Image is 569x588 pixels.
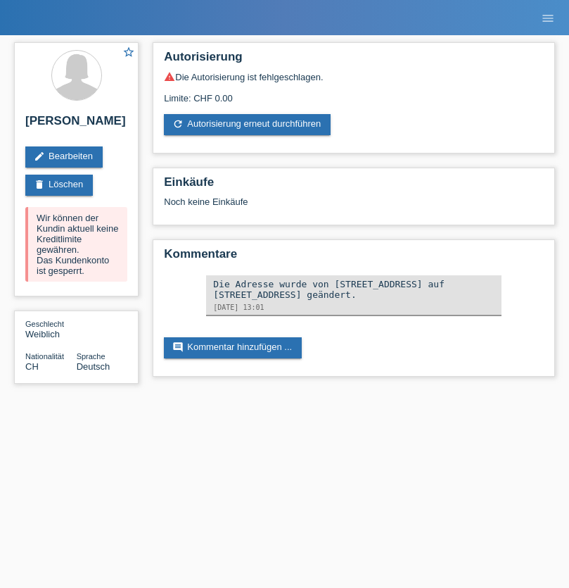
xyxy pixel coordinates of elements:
div: Noch keine Einkäufe [164,196,544,218]
a: refreshAutorisierung erneut durchführen [164,114,331,135]
span: Nationalität [25,352,64,361]
a: commentKommentar hinzufügen ... [164,337,302,358]
div: Die Adresse wurde von [STREET_ADDRESS] auf [STREET_ADDRESS] geändert. [213,279,494,300]
i: refresh [172,118,184,130]
a: menu [534,13,562,22]
h2: [PERSON_NAME] [25,114,127,135]
i: comment [172,342,184,353]
a: deleteLöschen [25,175,93,196]
a: editBearbeiten [25,146,103,168]
a: star_border [122,46,135,61]
i: delete [34,179,45,190]
i: warning [164,71,175,82]
h2: Kommentare [164,247,544,268]
span: Geschlecht [25,320,64,328]
div: [DATE] 13:01 [213,304,494,311]
div: Limite: CHF 0.00 [164,82,544,104]
h2: Autorisierung [164,50,544,71]
i: menu [541,11,555,25]
div: Weiblich [25,318,77,339]
span: Deutsch [77,361,110,372]
h2: Einkäufe [164,175,544,196]
i: star_border [122,46,135,58]
i: edit [34,151,45,162]
span: Schweiz [25,361,39,372]
span: Sprache [77,352,106,361]
div: Die Autorisierung ist fehlgeschlagen. [164,71,544,82]
div: Wir können der Kundin aktuell keine Kreditlimite gewähren. Das Kundenkonto ist gesperrt. [25,207,127,282]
